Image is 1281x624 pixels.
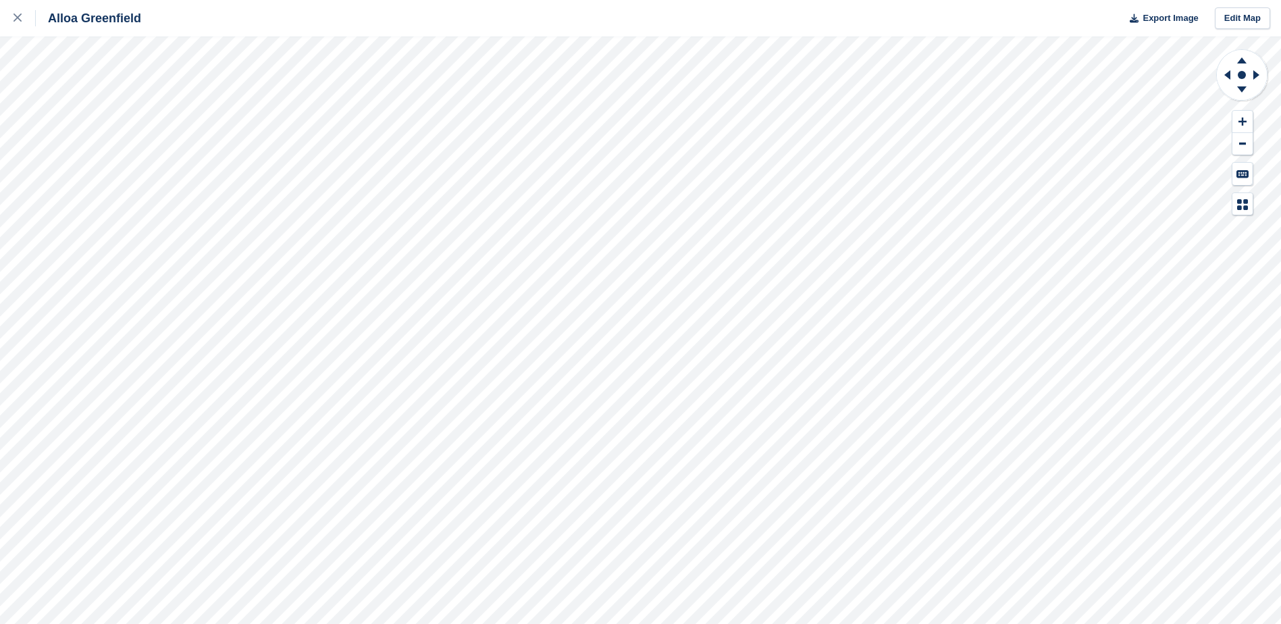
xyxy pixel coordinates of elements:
button: Keyboard Shortcuts [1232,163,1253,185]
button: Zoom In [1232,111,1253,133]
span: Export Image [1143,11,1198,25]
div: Alloa Greenfield [36,10,141,26]
a: Edit Map [1215,7,1270,30]
button: Map Legend [1232,193,1253,215]
button: Export Image [1122,7,1199,30]
button: Zoom Out [1232,133,1253,155]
